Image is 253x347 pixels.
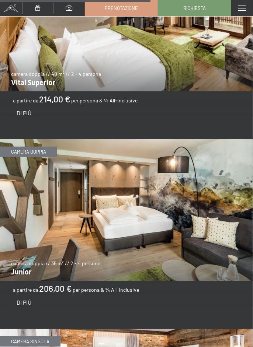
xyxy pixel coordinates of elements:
b: 214,00 € [39,94,70,104]
b: 206,00 € [39,284,72,294]
span: a partire da [13,287,38,293]
span: a partire da [13,97,38,104]
a: Prenotazione [85,0,157,16]
a: Richiesta [158,0,231,16]
span: Di più [17,299,31,306]
span: per persona & ¾ All-Inclusive [73,287,139,293]
a: Di più [17,112,31,116]
span: Richiesta [183,5,206,11]
span: Di più [17,109,31,116]
a: Di più [17,301,31,306]
span: per persona & ¾ All-Inclusive [71,97,138,104]
span: Prenotazione [105,5,138,11]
